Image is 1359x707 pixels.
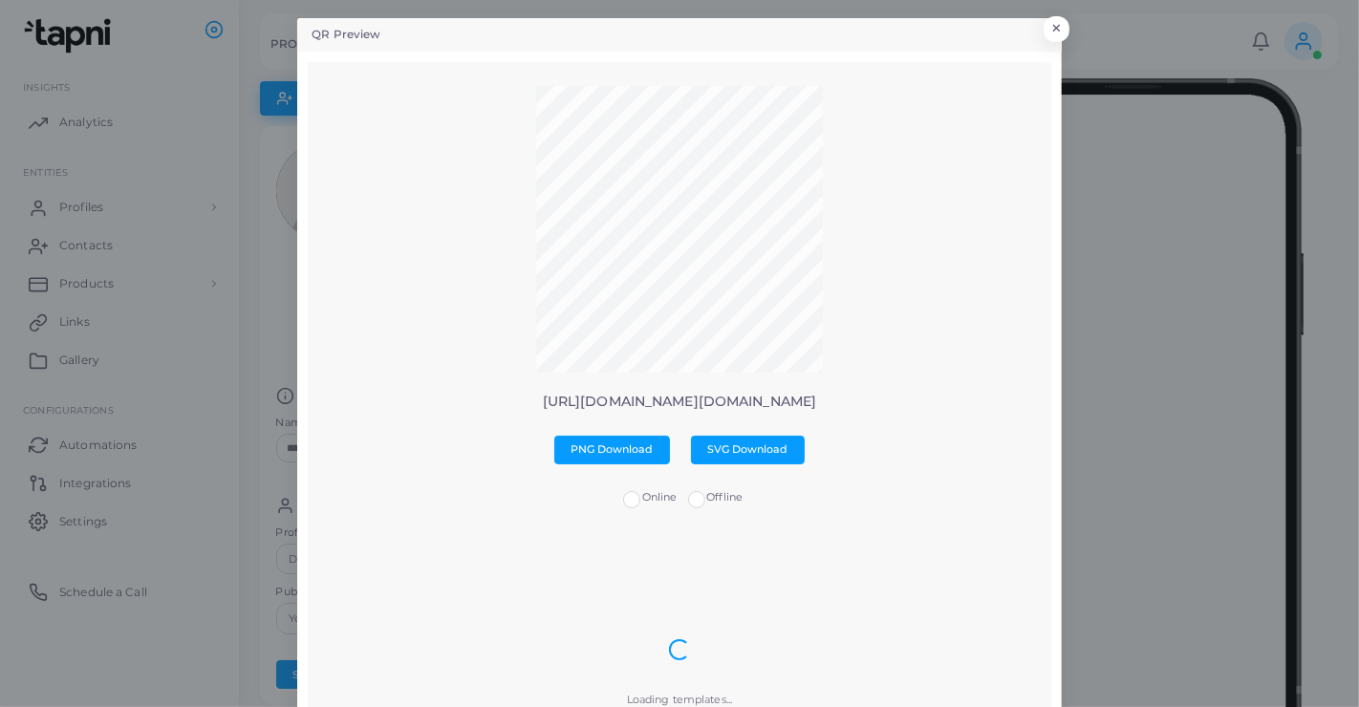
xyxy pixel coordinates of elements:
button: PNG Download [554,436,670,464]
button: Close [1044,16,1069,41]
span: PNG Download [572,442,654,456]
p: [URL][DOMAIN_NAME][DOMAIN_NAME] [322,394,1036,410]
button: SVG Download [691,436,805,464]
span: Offline [706,490,743,503]
h5: QR Preview [312,27,380,43]
span: SVG Download [708,442,788,456]
span: Online [642,490,678,503]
